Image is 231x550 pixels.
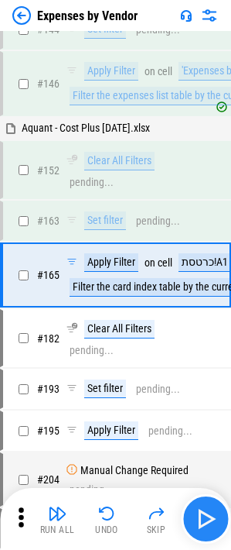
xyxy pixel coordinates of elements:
span: # 195 [37,425,59,437]
div: pending... [70,484,114,496]
img: Run All [48,504,66,523]
div: Apply Filter [84,421,138,440]
div: pending... [70,177,114,188]
img: Support [180,9,192,22]
span: # 204 [37,473,59,486]
div: pending... [70,345,114,356]
div: Apply Filter [84,62,138,81]
span: # 152 [37,164,59,177]
img: Main button [193,507,218,531]
div: on cell [144,66,172,77]
div: Apply Filter [84,253,138,272]
span: # 146 [37,77,59,90]
div: Set filter [84,380,126,398]
div: Manual Change Required [80,465,189,476]
div: pending... [136,215,180,227]
div: on cell [144,257,172,269]
img: Settings menu [200,6,219,25]
div: pending... [136,383,180,395]
div: כרטסת!A1 [178,253,231,272]
button: Undo [82,500,131,538]
span: # 163 [37,215,59,227]
div: Undo [95,525,118,535]
div: Skip [147,525,166,535]
div: Run All [40,525,75,535]
img: Skip [147,504,165,523]
div: Set filter [84,211,126,230]
img: Back [12,6,31,25]
div: Expenses by Vendor [37,9,138,23]
div: Clear All Filters [84,320,155,339]
span: # 193 [37,383,59,395]
img: Undo [97,504,116,523]
span: # 165 [37,269,59,281]
span: # 182 [37,332,59,345]
div: Clear All Filters [84,152,155,170]
span: Aquant - Cost Plus [DATE].xlsx [22,122,150,134]
button: Run All [32,500,82,538]
button: Skip [131,500,181,538]
div: pending... [148,425,192,437]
